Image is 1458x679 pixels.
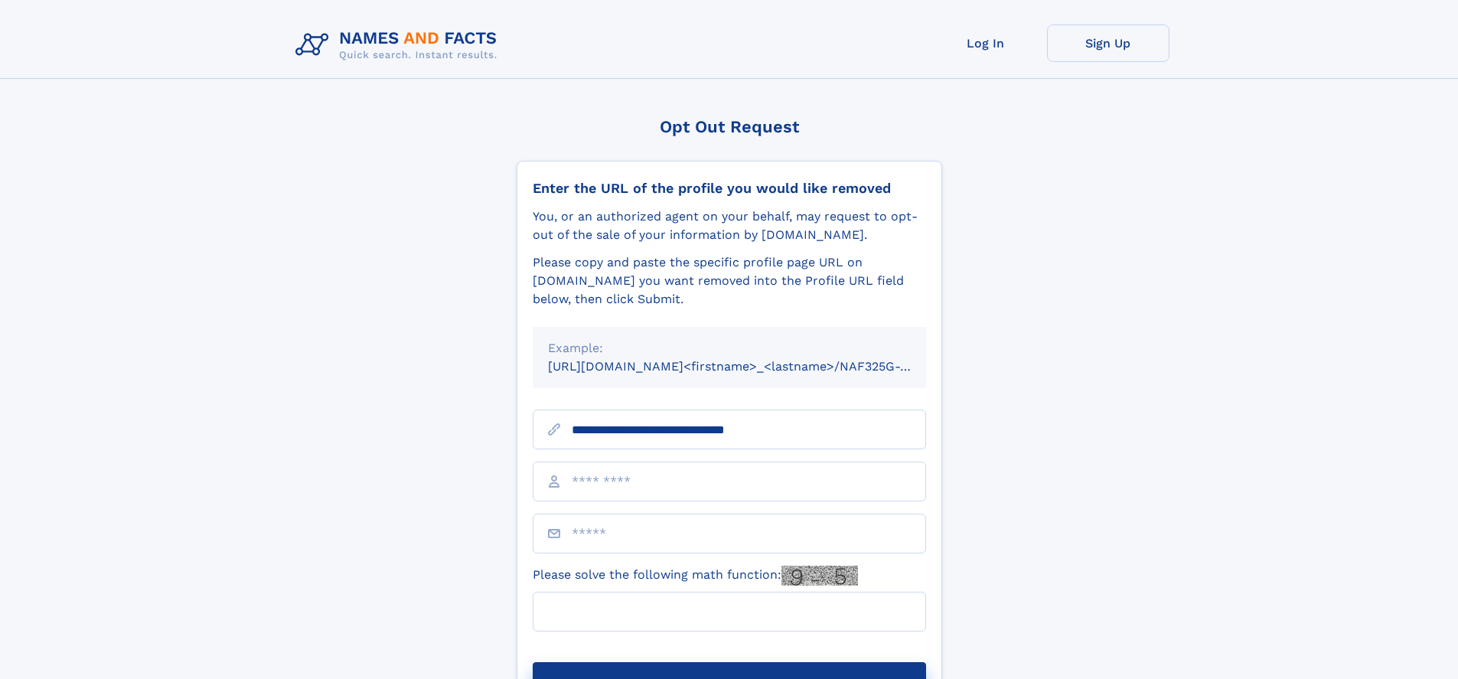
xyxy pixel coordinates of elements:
a: Sign Up [1047,24,1169,62]
div: Enter the URL of the profile you would like removed [533,180,926,197]
div: Please copy and paste the specific profile page URL on [DOMAIN_NAME] you want removed into the Pr... [533,253,926,308]
a: Log In [925,24,1047,62]
div: You, or an authorized agent on your behalf, may request to opt-out of the sale of your informatio... [533,207,926,244]
label: Please solve the following math function: [533,566,858,586]
small: [URL][DOMAIN_NAME]<firstname>_<lastname>/NAF325G-xxxxxxxx [548,359,955,374]
div: Example: [548,339,911,357]
img: Logo Names and Facts [289,24,510,66]
div: Opt Out Request [517,117,942,136]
